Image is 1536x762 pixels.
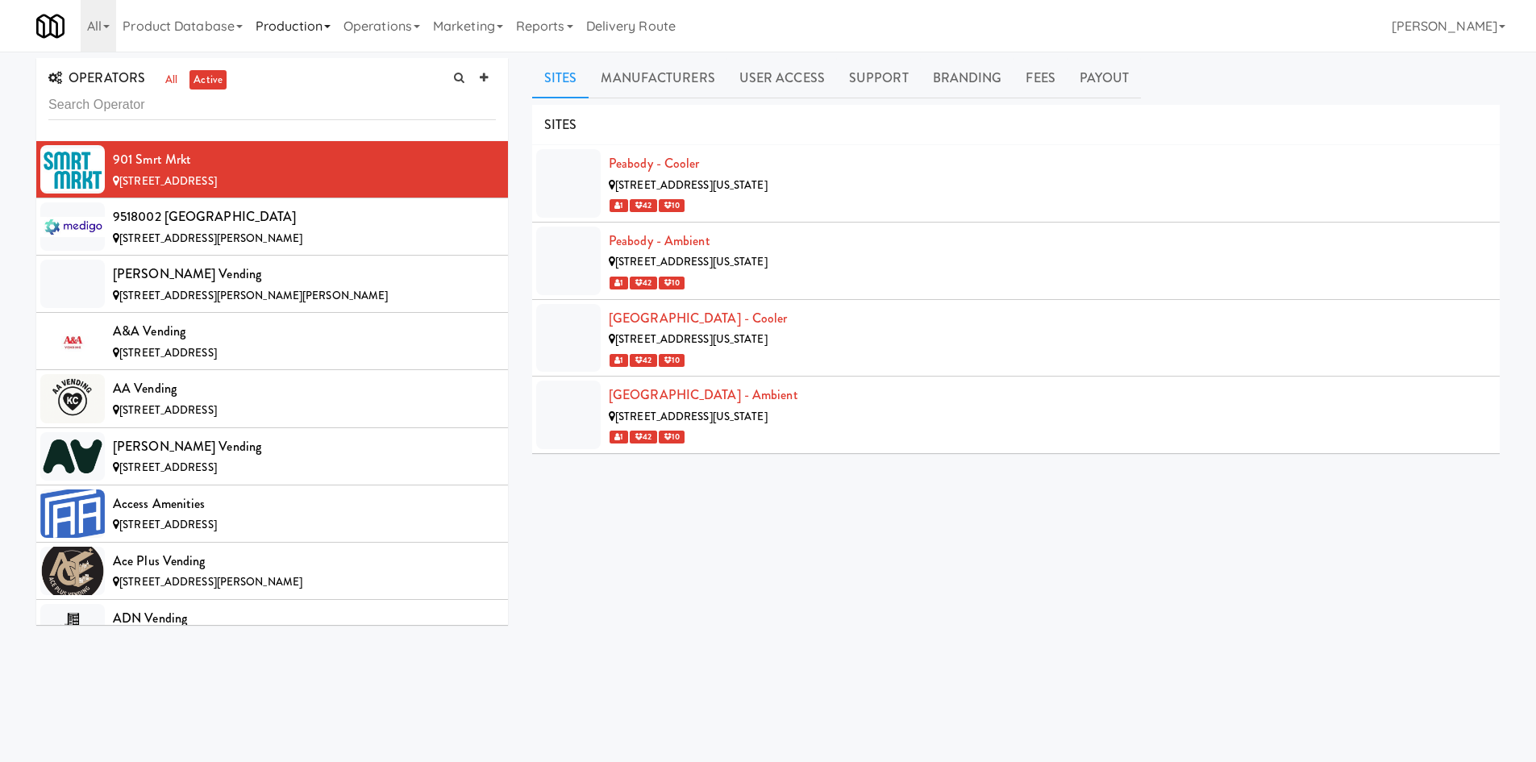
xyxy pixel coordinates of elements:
a: [GEOGRAPHIC_DATA] - Cooler [609,309,788,327]
a: active [189,70,227,90]
li: ADN Vending[STREET_ADDRESS] [36,600,508,657]
a: Peabody - Cooler [609,154,700,173]
a: User Access [727,58,837,98]
li: [PERSON_NAME] Vending[STREET_ADDRESS] [36,428,508,485]
span: [STREET_ADDRESS][US_STATE] [615,409,768,424]
span: 1 [610,354,628,367]
span: [STREET_ADDRESS][PERSON_NAME] [119,574,302,589]
a: Support [837,58,921,98]
span: 1 [610,199,628,212]
a: [GEOGRAPHIC_DATA] - Ambient [609,385,798,404]
a: Branding [921,58,1014,98]
li: Access Amenities[STREET_ADDRESS] [36,485,508,543]
a: Payout [1068,58,1142,98]
span: 1 [610,277,628,289]
div: 901 Smrt Mrkt [113,148,496,172]
span: OPERATORS [48,69,145,87]
span: [STREET_ADDRESS][US_STATE] [615,331,768,347]
div: 9518002 [GEOGRAPHIC_DATA] [113,205,496,229]
div: [PERSON_NAME] Vending [113,262,496,286]
span: [STREET_ADDRESS][US_STATE] [615,254,768,269]
span: 1 [610,431,628,443]
span: 10 [659,199,685,212]
li: 901 Smrt Mrkt[STREET_ADDRESS] [36,141,508,198]
span: [STREET_ADDRESS] [119,402,217,418]
span: SITES [544,115,577,134]
span: [STREET_ADDRESS] [119,517,217,532]
span: 42 [630,199,656,212]
span: [STREET_ADDRESS][US_STATE] [615,177,768,193]
a: Peabody - Ambient [609,231,710,250]
span: [STREET_ADDRESS][PERSON_NAME][PERSON_NAME] [119,288,388,303]
span: [STREET_ADDRESS] [119,460,217,475]
span: 10 [659,431,685,443]
li: Ace Plus Vending[STREET_ADDRESS][PERSON_NAME] [36,543,508,600]
div: Access Amenities [113,492,496,516]
li: AA Vending[STREET_ADDRESS] [36,370,508,427]
span: 42 [630,431,656,443]
div: A&A Vending [113,319,496,344]
input: Search Operator [48,90,496,120]
div: [PERSON_NAME] Vending [113,435,496,459]
span: [STREET_ADDRESS][PERSON_NAME] [119,231,302,246]
span: 42 [630,354,656,367]
li: 9518002 [GEOGRAPHIC_DATA][STREET_ADDRESS][PERSON_NAME] [36,198,508,256]
span: 42 [630,277,656,289]
span: [STREET_ADDRESS] [119,345,217,360]
img: Micromart [36,12,65,40]
li: [PERSON_NAME] Vending[STREET_ADDRESS][PERSON_NAME][PERSON_NAME] [36,256,508,313]
a: Fees [1014,58,1067,98]
div: AA Vending [113,377,496,401]
div: ADN Vending [113,606,496,631]
li: A&A Vending[STREET_ADDRESS] [36,313,508,370]
span: [STREET_ADDRESS] [119,173,217,189]
a: Sites [532,58,589,98]
div: Ace Plus Vending [113,549,496,573]
span: 10 [659,277,685,289]
a: Manufacturers [589,58,726,98]
a: all [161,70,181,90]
span: 10 [659,354,685,367]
